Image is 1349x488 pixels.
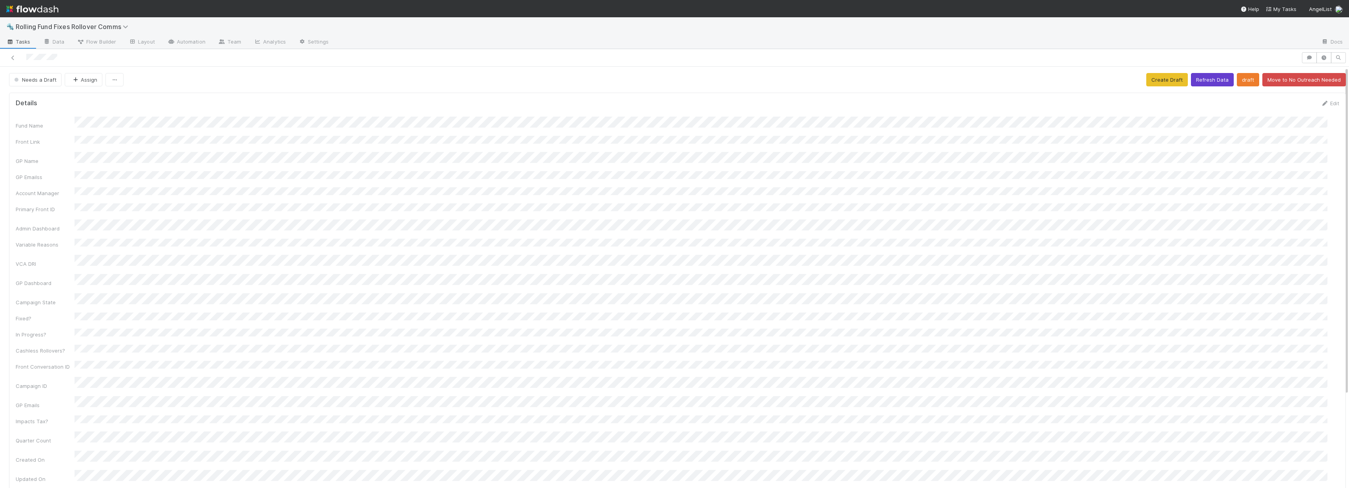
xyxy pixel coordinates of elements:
[6,38,31,46] span: Tasks
[16,363,75,371] div: Front Conversation ID
[16,475,75,483] div: Updated On
[6,2,58,16] img: logo-inverted-e16ddd16eac7371096b0.svg
[16,331,75,338] div: In Progress?
[1240,5,1259,13] div: Help
[16,173,75,181] div: GP Emailss
[13,77,56,83] span: Needs a Draft
[16,298,75,306] div: Campaign State
[1265,5,1296,13] a: My Tasks
[16,241,75,249] div: Variable Reasons
[16,401,75,409] div: GP Emails
[16,279,75,287] div: GP Dashboard
[16,225,75,232] div: Admin Dashboard
[16,347,75,355] div: Cashless Rollovers?
[16,417,75,425] div: Impacts Tax?
[37,36,71,49] a: Data
[16,23,132,31] span: Rolling Fund Fixes Rollover Comms
[6,23,14,30] span: 🔩
[292,36,335,49] a: Settings
[1237,73,1259,86] button: draft
[16,99,37,107] h5: Details
[65,73,102,86] button: Assign
[247,36,292,49] a: Analytics
[1146,73,1188,86] button: Create Draft
[9,73,62,86] button: Needs a Draft
[122,36,161,49] a: Layout
[16,205,75,213] div: Primary Front ID
[1315,36,1349,49] a: Docs
[16,456,75,464] div: Created On
[71,36,122,49] a: Flow Builder
[16,189,75,197] div: Account Manager
[16,382,75,390] div: Campaign ID
[16,138,75,146] div: Front Link
[1335,5,1343,13] img: avatar_e8864cf0-19e8-4fe1-83d1-96e6bcd27180.png
[1262,73,1346,86] button: Move to No Outreach Needed
[1265,6,1296,12] span: My Tasks
[1321,100,1339,106] a: Edit
[16,157,75,165] div: GP Name
[16,260,75,268] div: VCA DRI
[212,36,247,49] a: Team
[1191,73,1234,86] button: Refresh Data
[16,122,75,130] div: Fund Name
[77,38,116,46] span: Flow Builder
[1309,6,1332,12] span: AngelList
[161,36,212,49] a: Automation
[16,314,75,322] div: Fixed?
[16,437,75,444] div: Quarter Count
